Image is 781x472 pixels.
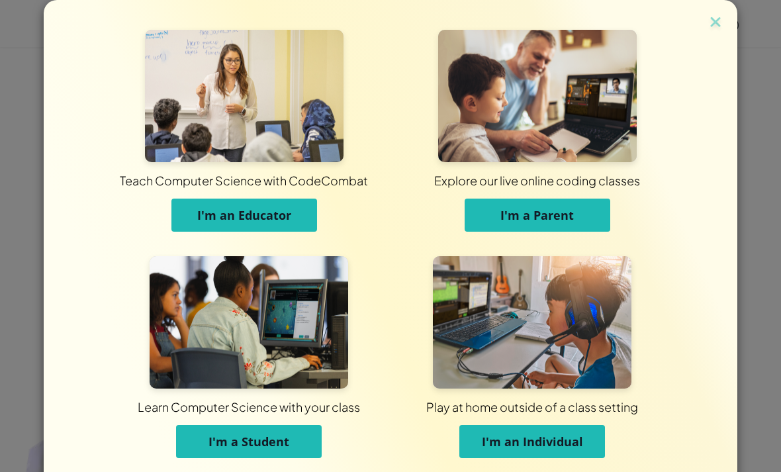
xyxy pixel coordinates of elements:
[433,256,631,389] img: For Individuals
[197,207,291,223] span: I'm an Educator
[150,256,348,389] img: For Students
[459,425,605,458] button: I'm an Individual
[482,434,583,449] span: I'm an Individual
[208,434,289,449] span: I'm a Student
[145,30,344,162] img: For Educators
[438,30,637,162] img: For Parents
[176,425,322,458] button: I'm a Student
[171,199,317,232] button: I'm an Educator
[465,199,610,232] button: I'm a Parent
[500,207,574,223] span: I'm a Parent
[707,13,724,33] img: close icon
